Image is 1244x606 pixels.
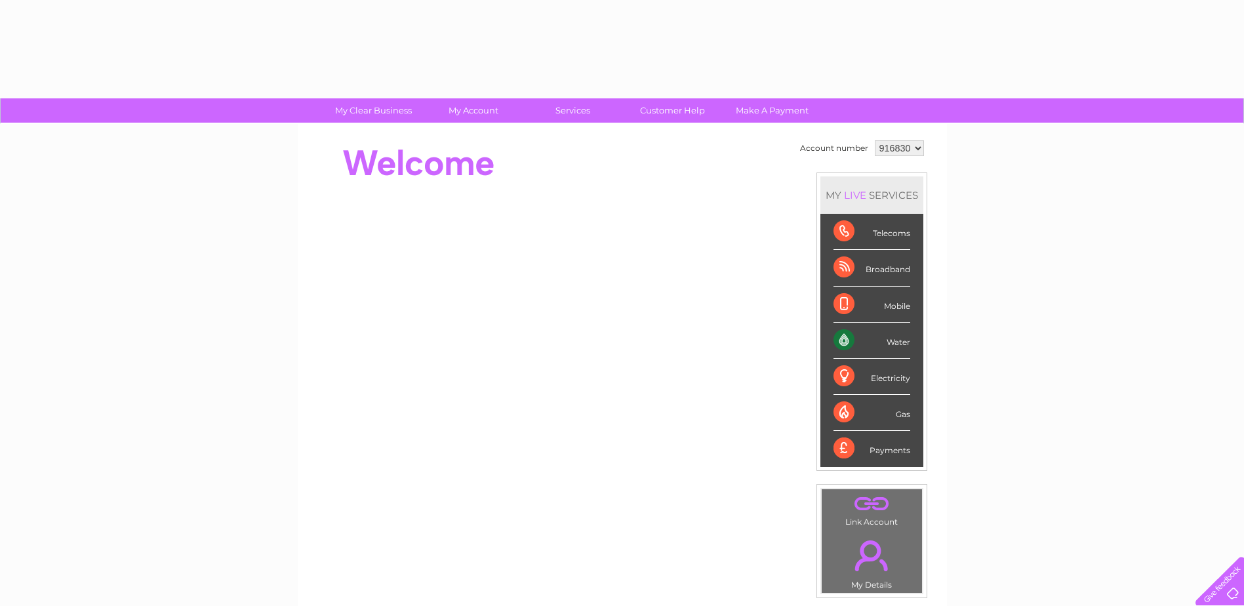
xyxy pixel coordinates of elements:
[820,176,923,214] div: MY SERVICES
[319,98,428,123] a: My Clear Business
[821,489,923,530] td: Link Account
[825,533,919,578] a: .
[797,137,872,159] td: Account number
[833,214,910,250] div: Telecoms
[833,359,910,395] div: Electricity
[833,250,910,286] div: Broadband
[519,98,627,123] a: Services
[833,287,910,323] div: Mobile
[618,98,727,123] a: Customer Help
[718,98,826,123] a: Make A Payment
[833,323,910,359] div: Water
[825,493,919,515] a: .
[821,529,923,594] td: My Details
[419,98,527,123] a: My Account
[841,189,869,201] div: LIVE
[833,395,910,431] div: Gas
[833,431,910,466] div: Payments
